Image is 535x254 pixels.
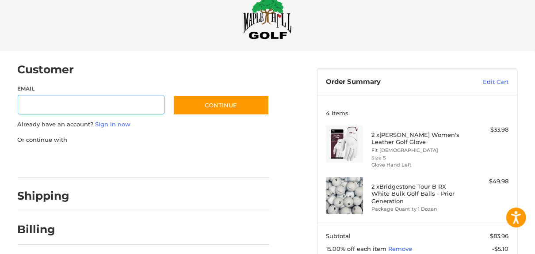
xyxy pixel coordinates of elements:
[164,153,231,169] iframe: PayPal-venmo
[326,78,450,87] h3: Order Summary
[18,63,74,76] h2: Customer
[18,223,69,236] h2: Billing
[371,205,461,213] li: Package Quantity 1 Dozen
[173,95,269,115] button: Continue
[90,153,156,169] iframe: PayPal-paylater
[15,153,81,169] iframe: PayPal-paypal
[326,232,351,239] span: Subtotal
[492,245,508,252] span: -$5.10
[371,131,461,146] h4: 2 x [PERSON_NAME] Women's Leather Golf Glove
[388,245,412,252] a: Remove
[326,110,508,117] h3: 4 Items
[18,85,164,93] label: Email
[463,177,508,186] div: $49.98
[18,189,70,203] h2: Shipping
[371,147,461,154] li: Fit [DEMOGRAPHIC_DATA]
[371,183,461,205] h4: 2 x Bridgestone Tour B RX White Bulk Golf Balls - Prior Generation
[371,154,461,162] li: Size S
[463,125,508,134] div: $33.98
[18,136,269,144] p: Or continue with
[96,121,131,128] a: Sign in now
[490,232,508,239] span: $83.96
[18,120,269,129] p: Already have an account?
[371,161,461,169] li: Glove Hand Left
[450,78,508,87] a: Edit Cart
[326,245,388,252] span: 15.00% off each item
